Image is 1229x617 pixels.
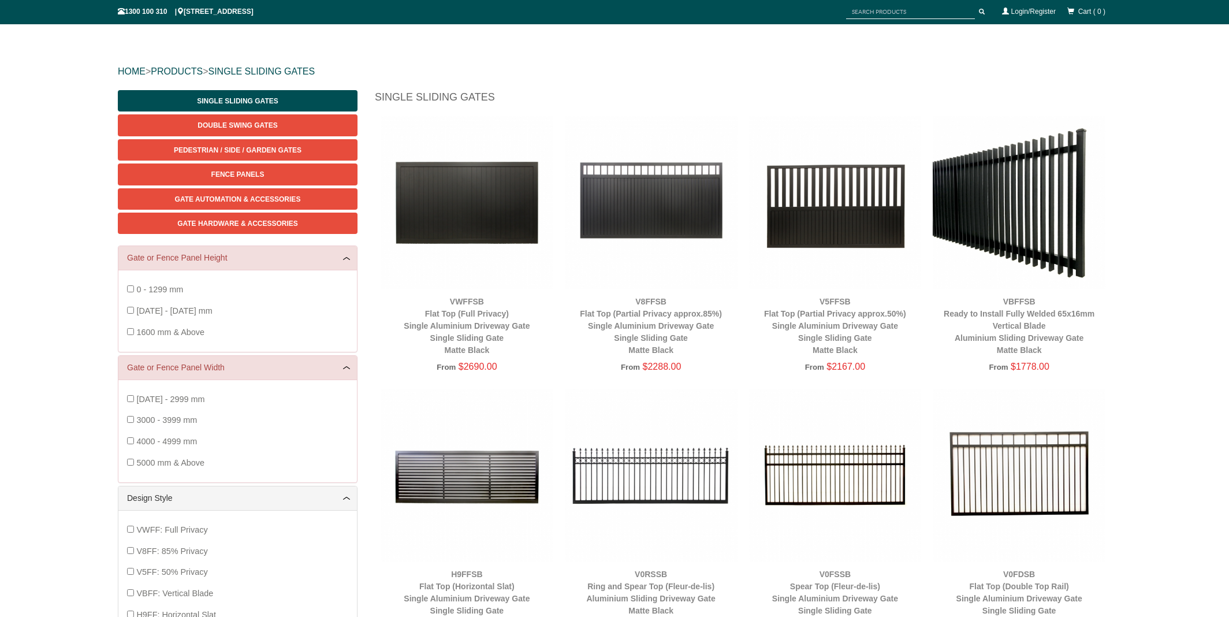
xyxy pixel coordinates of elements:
span: Single Sliding Gates [197,97,278,105]
span: $2167.00 [826,362,865,371]
span: From [437,363,456,371]
span: VWFF: Full Privacy [136,525,207,534]
a: Gate or Fence Panel Height [127,252,348,264]
span: 0 - 1299 mm [136,285,183,294]
span: 3000 - 3999 mm [136,415,197,425]
span: 1300 100 310 | [STREET_ADDRESS] [118,8,254,16]
a: Gate or Fence Panel Width [127,362,348,374]
span: Cart ( 0 ) [1078,8,1105,16]
span: Gate Automation & Accessories [175,195,301,203]
span: 4000 - 4999 mm [136,437,197,446]
a: Double Swing Gates [118,114,357,136]
span: From [989,363,1008,371]
span: V8FF: 85% Privacy [136,547,207,556]
span: Pedestrian / Side / Garden Gates [174,146,301,154]
span: Gate Hardware & Accessories [177,220,298,228]
h1: Single Sliding Gates [375,90,1111,110]
a: V8FFSBFlat Top (Partial Privacy approx.85%)Single Aluminium Driveway GateSingle Sliding GateMatte... [580,297,722,355]
a: Gate Automation & Accessories [118,188,357,210]
input: SEARCH PRODUCTS [846,5,975,19]
span: From [805,363,824,371]
img: V8FFSB - Flat Top (Partial Privacy approx.85%) - Single Aluminium Driveway Gate - Single Sliding ... [565,116,738,289]
a: PRODUCTS [151,66,203,76]
a: Login/Register [1011,8,1056,16]
a: VWFFSBFlat Top (Full Privacy)Single Aluminium Driveway GateSingle Sliding GateMatte Black [404,297,530,355]
iframe: LiveChat chat widget [998,308,1229,577]
a: Single Sliding Gates [118,90,357,111]
a: Gate Hardware & Accessories [118,213,357,234]
span: [DATE] - 2999 mm [136,395,204,404]
a: V5FFSBFlat Top (Partial Privacy approx.50%)Single Aluminium Driveway GateSingle Sliding GateMatte... [764,297,906,355]
span: VBFF: Vertical Blade [136,589,213,598]
a: Fence Panels [118,163,357,185]
a: Design Style [127,492,348,504]
span: Fence Panels [211,170,265,179]
img: V0FSSB - Spear Top (Fleur-de-lis) - Single Aluminium Driveway Gate - Single Sliding Gate - Matte ... [749,389,922,562]
img: H9FFSB - Flat Top (Horizontal Slat) - Single Aluminium Driveway Gate - Single Sliding Gate - Matt... [381,389,553,562]
img: VBFFSB - Ready to Install Fully Welded 65x16mm Vertical Blade - Aluminium Sliding Driveway Gate -... [933,116,1105,289]
div: > > [118,53,1111,90]
span: $2690.00 [459,362,497,371]
span: [DATE] - [DATE] mm [136,306,212,315]
a: HOME [118,66,146,76]
span: V5FF: 50% Privacy [136,567,207,577]
a: VBFFSBReady to Install Fully Welded 65x16mm Vertical BladeAluminium Sliding Driveway GateMatte Black [944,297,1094,355]
span: From [621,363,640,371]
span: 5000 mm & Above [136,458,204,467]
img: VWFFSB - Flat Top (Full Privacy) - Single Aluminium Driveway Gate - Single Sliding Gate - Matte B... [381,116,553,289]
a: V0RSSBRing and Spear Top (Fleur-de-lis)Aluminium Sliding Driveway GateMatte Black [586,570,715,615]
img: V0FDSB - Flat Top (Double Top Rail) - Single Aluminium Driveway Gate - Single Sliding Gate - Matt... [933,389,1105,562]
a: Pedestrian / Side / Garden Gates [118,139,357,161]
span: Double Swing Gates [198,121,277,129]
span: 1600 mm & Above [136,328,204,337]
img: V5FFSB - Flat Top (Partial Privacy approx.50%) - Single Aluminium Driveway Gate - Single Sliding ... [749,116,922,289]
a: SINGLE SLIDING GATES [208,66,315,76]
span: $2288.00 [643,362,681,371]
img: V0RSSB - Ring and Spear Top (Fleur-de-lis) - Aluminium Sliding Driveway Gate - Matte Black - Gate... [565,389,738,562]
